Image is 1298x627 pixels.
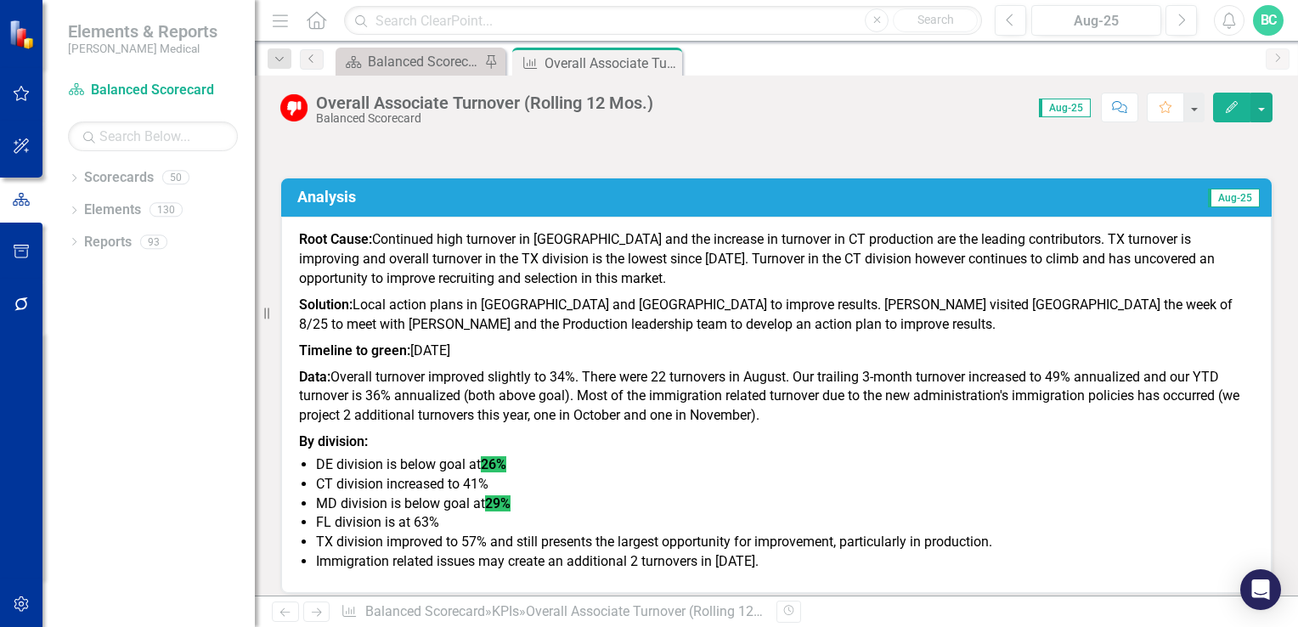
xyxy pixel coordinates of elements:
a: Elements [84,201,141,220]
small: [PERSON_NAME] Medical [68,42,217,55]
li: FL division is at 63% [316,513,1254,533]
div: Overall Associate Turnover (Rolling 12 Mos.) [316,93,653,112]
div: Open Intercom Messenger [1240,569,1281,610]
div: Balanced Scorecard Welcome Page [368,51,480,72]
a: Scorecards [84,168,154,188]
img: ClearPoint Strategy [8,20,38,49]
a: KPIs [492,603,519,619]
div: » » [341,602,764,622]
li: MD division is below goal at [316,494,1254,514]
input: Search Below... [68,121,238,151]
a: Balanced Scorecard [68,81,238,100]
li: DE division is below goal at [316,455,1254,475]
p: Local action plans in [GEOGRAPHIC_DATA] and [GEOGRAPHIC_DATA] to improve results. [PERSON_NAME] v... [299,292,1254,338]
img: Below Target [280,94,308,121]
li: Immigration related issues may create an additional 2 turnovers in [DATE]. [316,552,1254,572]
h3: Analysis [297,189,801,206]
div: Overall Associate Turnover (Rolling 12 Mos.) [526,603,792,619]
li: CT division increased to 41% [316,475,1254,494]
div: 130 [150,203,183,217]
input: Search ClearPoint... [344,6,982,36]
strong: 29% [485,495,511,511]
span: Elements & Reports [68,21,217,42]
span: Search [917,13,954,26]
div: Overall Associate Turnover (Rolling 12 Mos.) [545,53,678,74]
strong: Root Cause: [299,231,372,247]
a: Balanced Scorecard Welcome Page [340,51,480,72]
p: [DATE] [299,338,1254,364]
button: Search [893,8,978,32]
p: Overall turnover improved slightly to 34%. There were 22 turnovers in August. Our trailing 3-mont... [299,364,1254,430]
span: Aug-25 [1039,99,1091,117]
strong: By division: [299,433,368,449]
div: 93 [140,234,167,249]
div: Balanced Scorecard [316,112,653,125]
div: 50 [162,171,189,185]
a: Reports [84,233,132,252]
strong: Timeline to green: [299,342,410,359]
p: Continued high turnover in [GEOGRAPHIC_DATA] and the increase in turnover in CT production are th... [299,230,1254,292]
div: Aug-25 [1037,11,1155,31]
button: BC [1253,5,1284,36]
a: Balanced Scorecard [365,603,485,619]
span: Aug-25 [1208,189,1260,207]
span: 26% [481,456,506,472]
strong: Solution: [299,297,353,313]
strong: Data: [299,369,330,385]
li: TX division improved to 57% and still presents the largest opportunity for improvement, particula... [316,533,1254,552]
button: Aug-25 [1031,5,1161,36]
